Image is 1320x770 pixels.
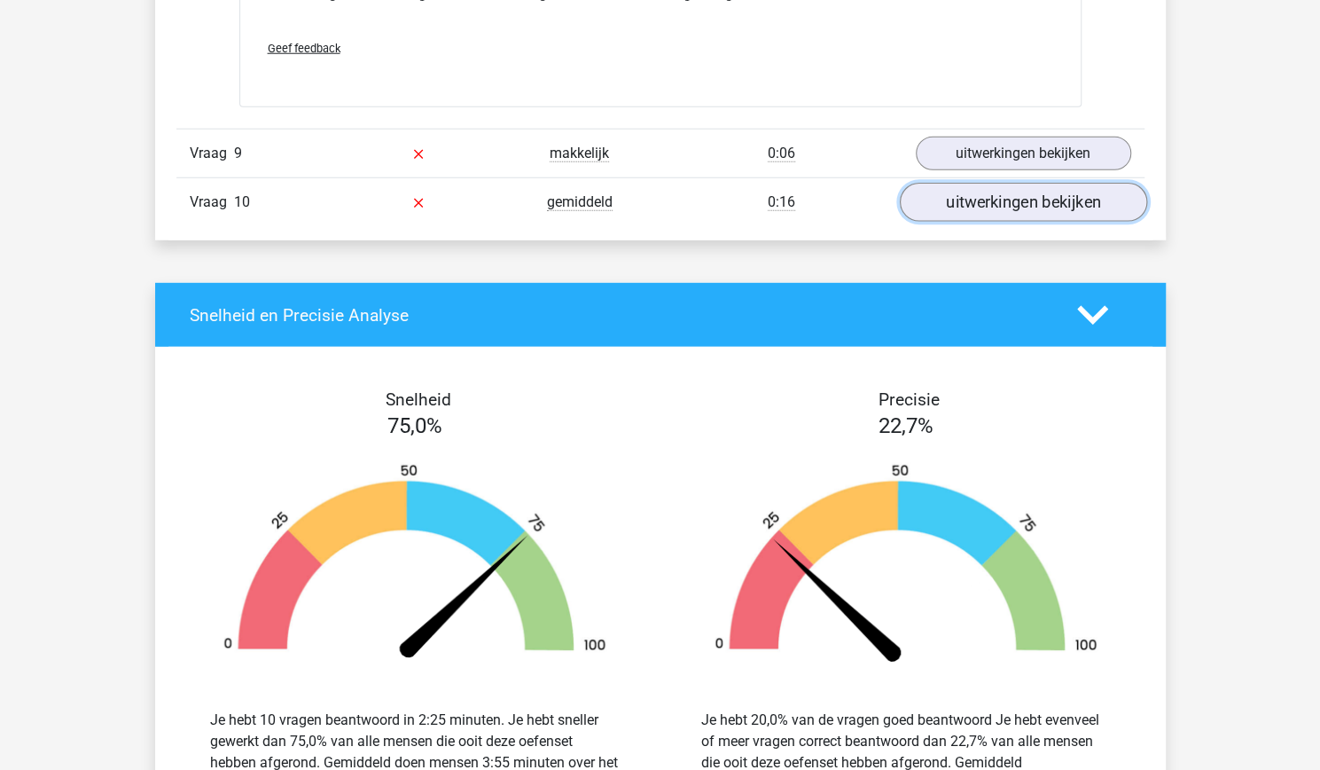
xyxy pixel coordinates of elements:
[190,389,647,410] h4: Snelheid
[234,145,242,161] span: 9
[190,305,1051,326] h4: Snelheid en Precisie Analyse
[268,42,340,55] span: Geef feedback
[768,193,795,211] span: 0:16
[916,137,1131,170] a: uitwerkingen bekijken
[547,193,613,211] span: gemiddeld
[196,463,634,666] img: 75.4b9ed10f6fc1.png
[387,413,442,438] span: 75,0%
[768,145,795,162] span: 0:06
[899,184,1146,223] a: uitwerkingen bekijken
[879,413,933,438] span: 22,7%
[687,463,1125,666] img: 23.d2ac941f7b31.png
[190,143,234,164] span: Vraag
[550,145,609,162] span: makkelijk
[681,389,1138,410] h4: Precisie
[234,193,250,210] span: 10
[190,192,234,213] span: Vraag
